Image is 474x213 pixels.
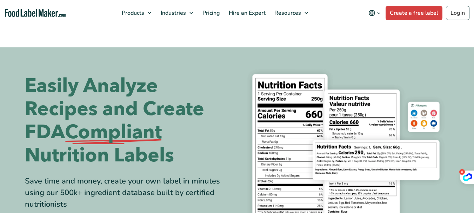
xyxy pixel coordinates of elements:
span: Pricing [200,9,221,17]
span: Compliant [65,121,162,144]
h1: Easily Analyze Recipes and Create FDA Nutrition Labels [25,74,232,167]
span: Resources [272,9,302,17]
button: Change language [363,6,386,20]
a: Login [446,6,469,20]
span: Industries [159,9,187,17]
span: Hire an Expert [227,9,266,17]
div: Save time and money, create your own label in minutes using our 500k+ ingredient database built b... [25,175,232,210]
a: Food Label Maker homepage [5,9,66,17]
span: Products [120,9,145,17]
a: Create a free label [386,6,442,20]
